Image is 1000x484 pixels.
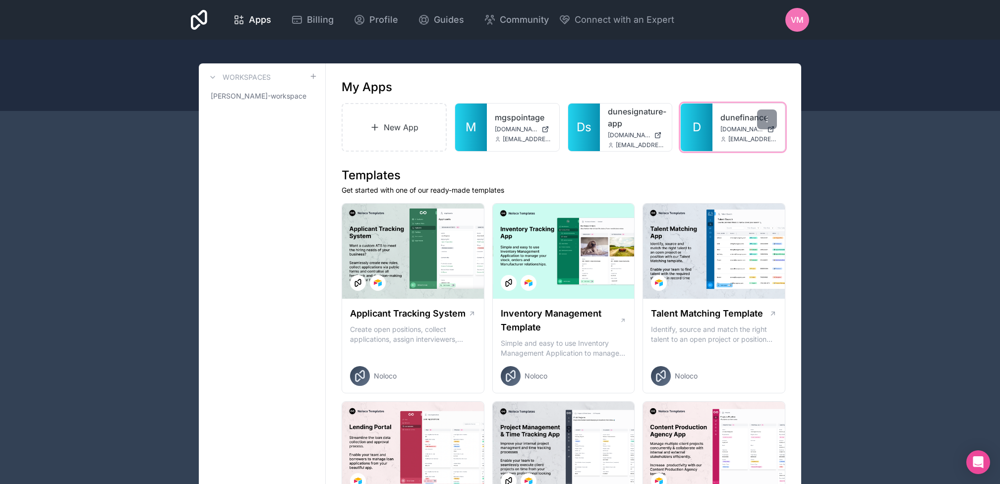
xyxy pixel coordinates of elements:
a: Community [476,9,557,31]
span: Billing [307,13,334,27]
span: M [466,119,476,135]
h1: Applicant Tracking System [350,307,466,321]
a: Profile [346,9,406,31]
a: dunefinance [720,111,777,123]
p: Create open positions, collect applications, assign interviewers, centralise candidate feedback a... [350,324,476,344]
span: Ds [577,119,591,135]
img: Airtable Logo [655,279,663,287]
img: Airtable Logo [525,279,532,287]
h1: Inventory Management Template [501,307,620,334]
a: Guides [410,9,472,31]
a: mgspointage [495,111,551,123]
span: D [693,119,701,135]
a: Ds [568,104,600,151]
span: Profile [369,13,398,27]
a: [PERSON_NAME]-workspace [207,87,317,105]
span: Apps [249,13,271,27]
button: Connect with an Expert [559,13,674,27]
a: dunesignature-app [608,106,664,129]
h3: Workspaces [223,72,271,82]
span: [PERSON_NAME]-workspace [211,91,306,101]
span: Community [500,13,549,27]
p: Get started with one of our ready-made templates [342,185,785,195]
span: Connect with an Expert [575,13,674,27]
span: Guides [434,13,464,27]
a: M [455,104,487,151]
span: [DOMAIN_NAME] [495,125,537,133]
p: Identify, source and match the right talent to an open project or position with our Talent Matchi... [651,324,777,344]
a: Billing [283,9,342,31]
span: [DOMAIN_NAME] [608,131,650,139]
a: [DOMAIN_NAME] [495,125,551,133]
a: New App [342,103,447,152]
a: Workspaces [207,71,271,83]
div: Open Intercom Messenger [966,450,990,474]
h1: My Apps [342,79,392,95]
span: Noloco [374,371,397,381]
span: [DOMAIN_NAME] [720,125,763,133]
span: Noloco [675,371,698,381]
h1: Talent Matching Template [651,307,763,321]
a: [DOMAIN_NAME] [720,125,777,133]
span: [EMAIL_ADDRESS][DOMAIN_NAME] [728,135,777,143]
span: Noloco [525,371,547,381]
p: Simple and easy to use Inventory Management Application to manage your stock, orders and Manufact... [501,338,627,358]
a: [DOMAIN_NAME] [608,131,664,139]
img: Airtable Logo [374,279,382,287]
h1: Templates [342,167,785,183]
span: VM [791,14,804,26]
span: [EMAIL_ADDRESS][DOMAIN_NAME] [616,141,664,149]
span: [EMAIL_ADDRESS][DOMAIN_NAME] [503,135,551,143]
a: Apps [225,9,279,31]
a: D [681,104,712,151]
